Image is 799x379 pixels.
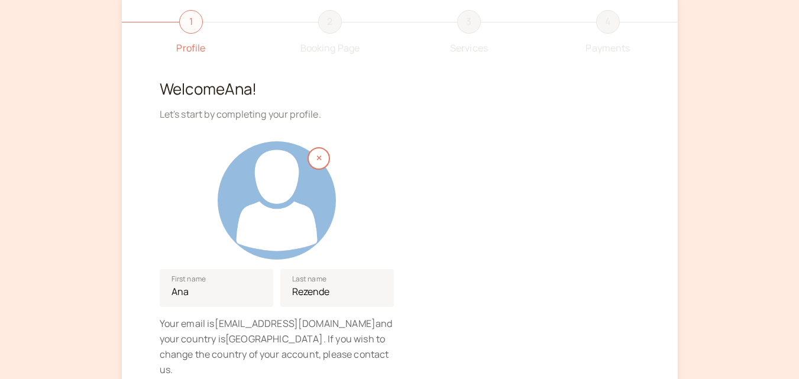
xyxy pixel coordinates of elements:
a: 1Profile [122,10,261,56]
input: Last name [280,269,394,307]
div: Profile [176,41,205,56]
span: First name [172,273,206,285]
div: 4 [596,10,620,34]
div: Payments [585,41,630,56]
h2: Welcome Ana ! [160,80,640,98]
div: Let's start by completing your profile. [160,107,640,122]
div: 3 [457,10,481,34]
iframe: Chat Widget [740,322,799,379]
div: Your email is [EMAIL_ADDRESS][DOMAIN_NAME] and your country is [GEOGRAPHIC_DATA] . If you wish to... [160,316,394,378]
div: Widget de chat [740,322,799,379]
div: 2 [318,10,342,34]
div: Booking Page [300,41,360,56]
button: Remove [308,147,330,170]
div: 1 [179,10,203,34]
span: Last name [292,273,326,285]
div: Services [450,41,488,56]
input: First name [160,269,273,307]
